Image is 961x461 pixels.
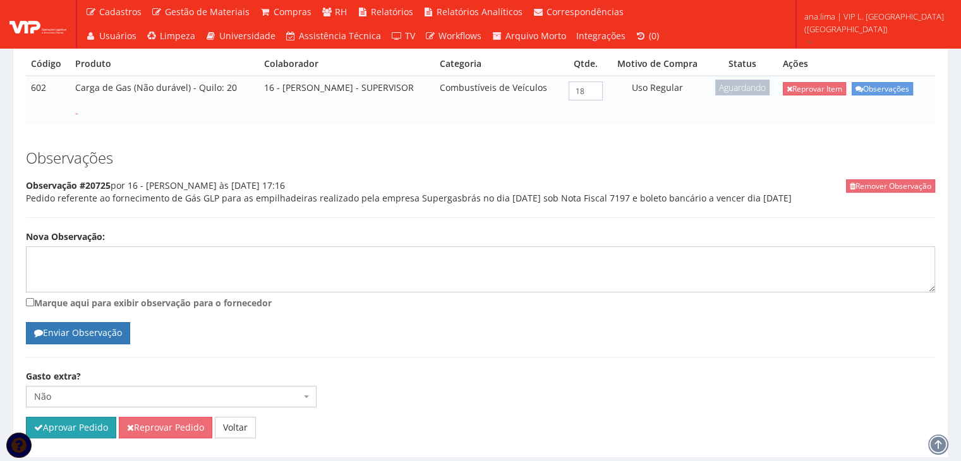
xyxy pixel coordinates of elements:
[778,52,935,76] th: Ações
[435,76,564,124] td: Combustíveis de Veículos
[80,24,142,48] a: Usuários
[631,24,665,48] a: (0)
[420,24,487,48] a: Workflows
[435,52,564,76] th: Categoria do Produto
[26,179,111,191] strong: Observação #20725
[547,6,624,18] span: Correspondências
[9,15,66,33] img: logo
[571,24,631,48] a: Integrações
[26,230,105,243] label: Nova Observação:
[259,52,435,76] th: Colaborador
[26,52,70,76] th: Código
[165,6,250,18] span: Gestão de Materiais
[219,30,275,42] span: Universidade
[75,107,78,119] span: -
[119,417,212,438] button: Reprovar Pedido
[487,24,571,48] a: Arquivo Morto
[259,76,435,124] td: 16 - [PERSON_NAME] - SUPERVISOR
[70,52,259,76] th: Produto
[438,30,481,42] span: Workflows
[846,179,935,193] button: Remover Observação
[26,370,81,383] label: Gasto extra?
[405,30,415,42] span: TV
[437,6,523,18] span: Relatórios Analíticos
[26,179,935,218] div: por 16 - [PERSON_NAME] às [DATE] 17:16 Pedido referente ao fornecimento de Gás GLP para as empilh...
[707,52,778,76] th: Status
[852,82,913,95] a: Observações
[576,30,626,42] span: Integrações
[99,30,136,42] span: Usuários
[804,10,945,35] span: ana.lima | VIP L. [GEOGRAPHIC_DATA] ([GEOGRAPHIC_DATA])
[215,417,256,438] a: Voltar
[274,6,311,18] span: Compras
[715,80,770,95] span: Aguardando
[608,76,707,124] td: Uso Regular
[142,24,201,48] a: Limpeza
[26,322,130,344] button: Enviar Observação
[335,6,347,18] span: RH
[386,24,420,48] a: TV
[160,30,195,42] span: Limpeza
[26,386,317,407] span: Não
[783,82,846,95] a: Reprovar Item
[70,76,259,124] td: Carga de Gas (Não durável) - Quilo: 20
[26,296,935,309] label: Marque aqui para exibir observação para o fornecedor
[505,30,566,42] span: Arquivo Morto
[26,417,116,438] button: Aprovar Pedido
[299,30,381,42] span: Assistência Técnica
[200,24,281,48] a: Universidade
[649,30,659,42] span: (0)
[26,76,70,124] td: 602
[564,52,608,76] th: Quantidade
[34,390,301,403] span: Não
[608,52,707,76] th: Motivo de Compra
[26,298,34,306] input: Marque aqui para exibir observação para o fornecedor
[371,6,413,18] span: Relatórios
[26,150,935,166] h3: Observações
[99,6,142,18] span: Cadastros
[281,24,387,48] a: Assistência Técnica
